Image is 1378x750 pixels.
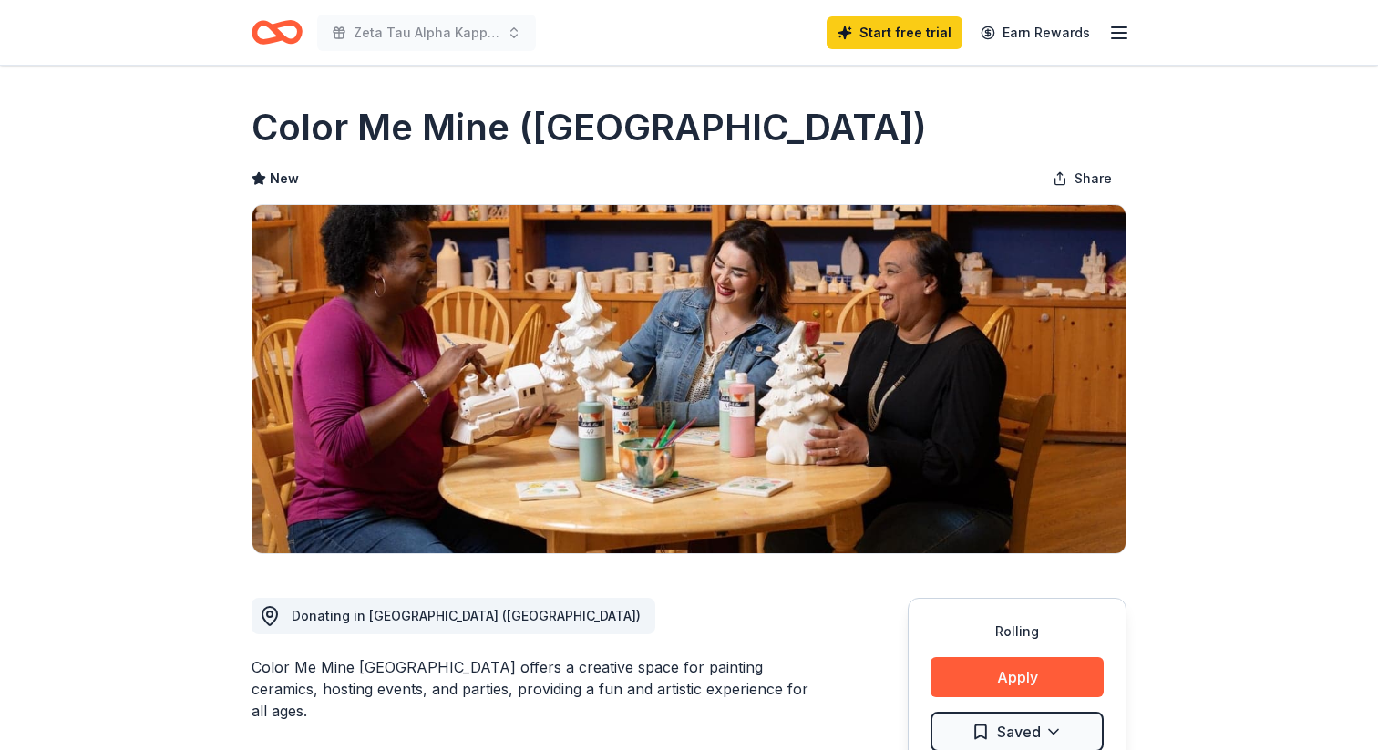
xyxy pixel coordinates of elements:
div: Color Me Mine [GEOGRAPHIC_DATA] offers a creative space for painting ceramics, hosting events, an... [252,656,820,722]
button: Zeta Tau Alpha Kappa Iota Basket Raffle Week and Pink Ball [317,15,536,51]
div: Rolling [931,621,1104,642]
span: Zeta Tau Alpha Kappa Iota Basket Raffle Week and Pink Ball [354,22,499,44]
a: Start free trial [827,16,962,49]
button: Apply [931,657,1104,697]
span: Saved [997,720,1041,744]
h1: Color Me Mine ([GEOGRAPHIC_DATA]) [252,102,927,153]
img: Image for Color Me Mine (Lehigh Valley) [252,205,1126,553]
a: Home [252,11,303,54]
span: Donating in [GEOGRAPHIC_DATA] ([GEOGRAPHIC_DATA]) [292,608,641,623]
span: New [270,168,299,190]
a: Earn Rewards [970,16,1101,49]
span: Share [1075,168,1112,190]
button: Share [1038,160,1126,197]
